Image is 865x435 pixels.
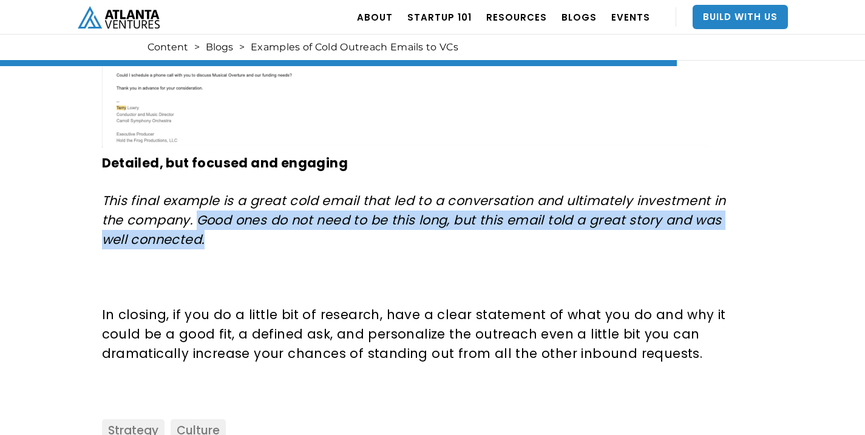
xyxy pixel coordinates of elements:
[102,192,726,248] em: This final example is a great cold email that led to a conversation and ultimately investment in ...
[148,41,188,53] a: Content
[102,154,348,172] strong: Detailed, but focused and engaging
[206,41,233,53] a: Blogs
[102,305,730,363] p: In closing, if you do a little bit of research, have a clear statement of what you do and why it ...
[239,41,245,53] div: >
[693,5,788,29] a: Build With Us
[251,41,458,53] div: Examples of Cold Outreach Emails to VCs
[102,382,730,401] p: ‍
[102,268,730,287] p: ‍
[194,41,200,53] div: >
